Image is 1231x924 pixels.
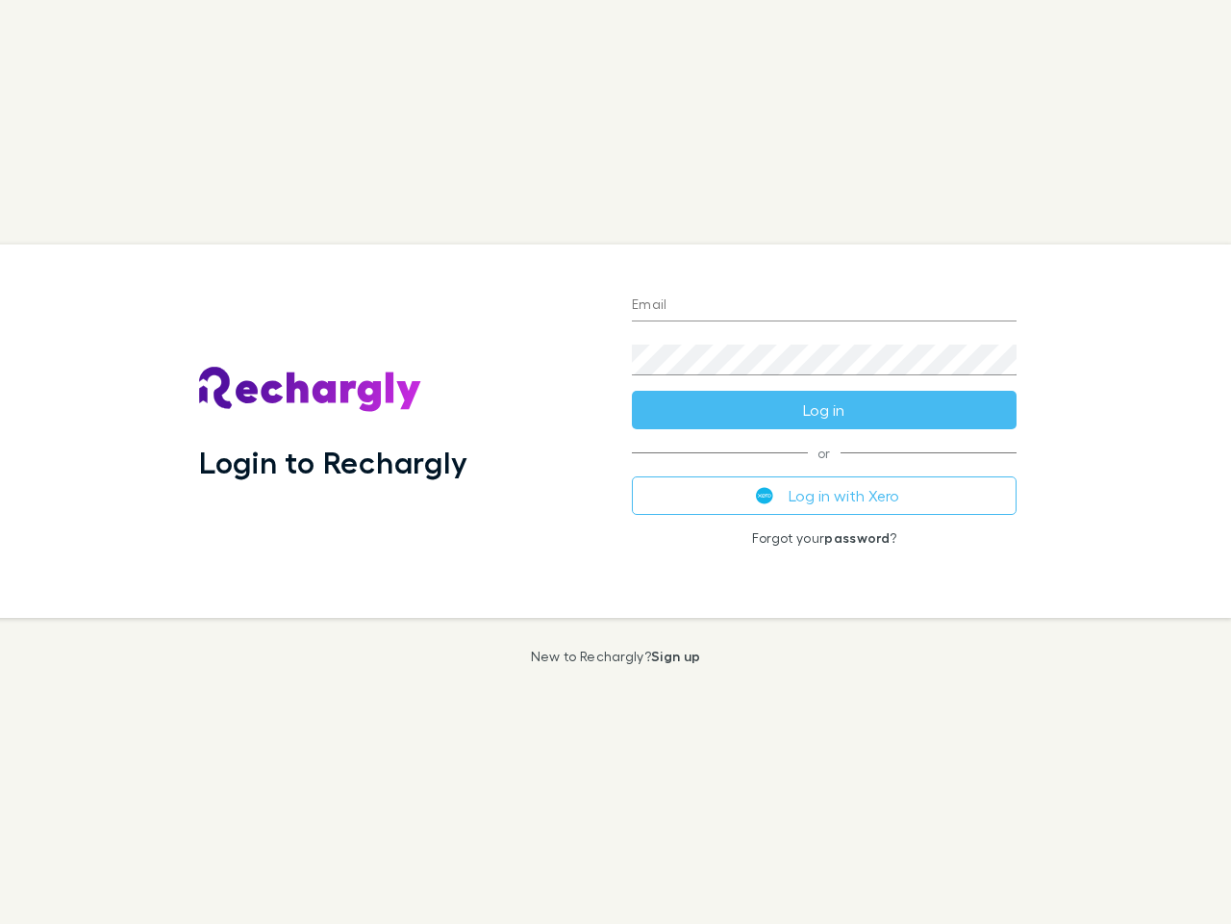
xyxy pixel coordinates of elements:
span: or [632,452,1017,453]
a: password [824,529,890,546]
h1: Login to Rechargly [199,444,467,480]
button: Log in with Xero [632,476,1017,515]
img: Rechargly's Logo [199,367,422,413]
p: New to Rechargly? [531,649,701,664]
a: Sign up [651,648,700,664]
img: Xero's logo [756,487,773,504]
p: Forgot your ? [632,530,1017,546]
button: Log in [632,391,1017,429]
